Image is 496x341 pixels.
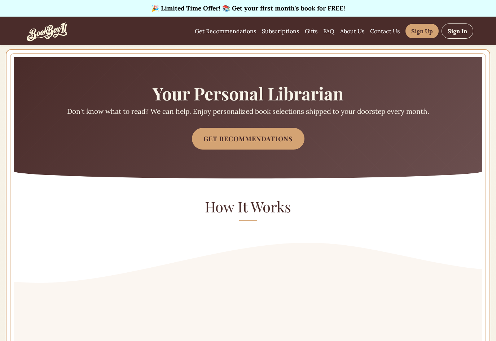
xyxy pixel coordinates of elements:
[323,27,334,35] a: FAQ
[192,128,304,150] a: Get Recommendations
[23,8,72,53] img: BookBoxAI Logo
[305,27,317,35] a: Gifts
[23,86,473,100] h1: Your Personal Librarian
[23,86,473,116] a: Your Personal Librarian Don't know what to read? We can help. Enjoy personalized book selections ...
[370,27,400,35] a: Contact Us
[262,27,299,35] a: Subscriptions
[405,24,439,38] a: Sign Up
[195,27,256,35] a: Get Recommendations
[442,23,473,39] a: Sign In
[340,27,364,35] a: About Us
[14,196,482,221] h2: How It Works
